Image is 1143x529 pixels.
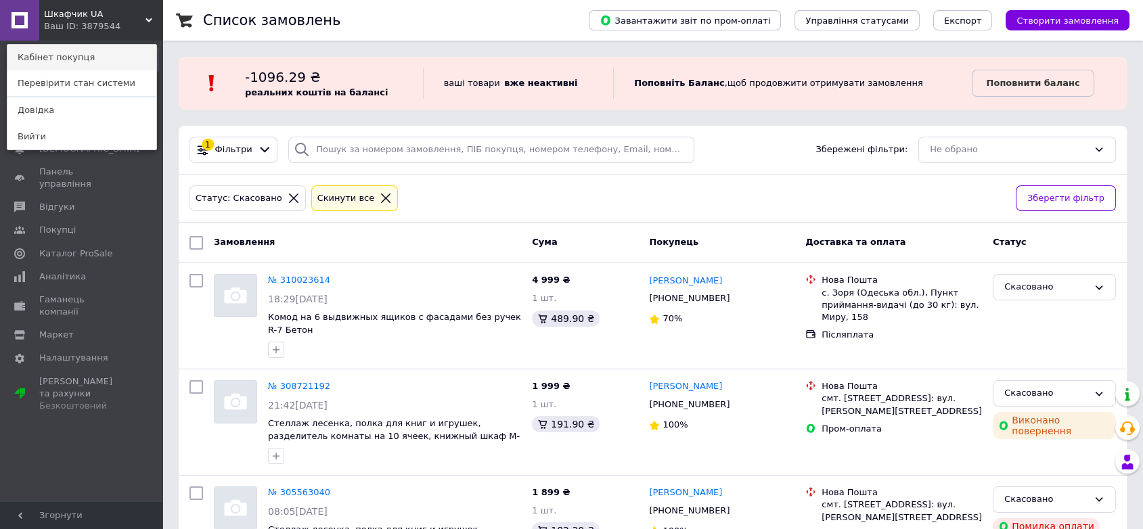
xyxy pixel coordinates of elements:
span: Доставка та оплата [805,237,905,247]
div: Нова Пошта [822,274,982,286]
div: Скасовано [1004,280,1088,294]
span: -1096.29 ₴ [245,69,321,85]
div: Післяплата [822,329,982,341]
a: Фото товару [214,380,257,423]
a: № 305563040 [268,487,330,497]
div: Нова Пошта [822,380,982,392]
div: [PHONE_NUMBER] [646,502,732,520]
img: :exclamation: [202,73,222,93]
h1: Список замовлень [203,12,340,28]
span: [PERSON_NAME] та рахунки [39,375,125,413]
span: 70% [663,313,682,323]
span: 18:29[DATE] [268,294,328,304]
div: Cкинути все [315,191,378,206]
div: смт. [STREET_ADDRESS]: вул. [PERSON_NAME][STREET_ADDRESS] [822,392,982,417]
a: Створити замовлення [992,15,1129,25]
span: Статус [993,237,1027,247]
a: [PERSON_NAME] [649,486,722,499]
span: Покупці [39,224,76,236]
img: Фото товару [215,487,256,529]
button: Створити замовлення [1006,10,1129,30]
span: Завантажити звіт по пром-оплаті [600,14,770,26]
span: Зберегти фільтр [1027,191,1104,206]
button: Експорт [933,10,993,30]
a: Перевірити стан системи [7,70,156,96]
div: [PHONE_NUMBER] [646,396,732,413]
img: Фото товару [215,275,256,317]
span: 1 шт. [532,293,556,303]
a: Довідка [7,97,156,123]
input: Пошук за номером замовлення, ПІБ покупця, номером телефону, Email, номером накладної [288,137,694,163]
div: с. Зоря (Одеська обл.), Пункт приймання-видачі (до 30 кг): вул. Миру, 158 [822,287,982,324]
img: Фото товару [215,381,256,423]
span: Фільтри [215,143,252,156]
div: 489.90 ₴ [532,310,600,327]
span: Панель управління [39,166,125,190]
span: 1 шт. [532,505,556,515]
div: 1 [202,139,214,151]
a: Комод на 6 выдвижных ящиков c фасадами без ручек R-7 Бетон [268,312,521,335]
div: Скасовано [1004,386,1088,400]
div: Скасовано [1004,492,1088,507]
div: Не обрано [930,143,1088,157]
span: Експорт [944,16,982,26]
span: Створити замовлення [1016,16,1119,26]
div: Нова Пошта [822,486,982,499]
span: Гаманець компанії [39,294,125,318]
b: Поповнити баланс [986,78,1079,88]
span: Покупець [649,237,698,247]
span: Cума [532,237,557,247]
span: Управління статусами [805,16,909,26]
span: 08:05[DATE] [268,506,328,517]
span: Збережені фільтри: [815,143,907,156]
span: 1 шт. [532,399,556,409]
span: Каталог ProSale [39,248,112,260]
a: № 308721192 [268,381,330,391]
div: 191.90 ₴ [532,416,600,432]
div: Виконано повернення [993,412,1116,439]
div: Безкоштовний [39,400,125,412]
a: [PERSON_NAME] [649,275,722,287]
button: Управління статусами [794,10,920,30]
span: Відгуки [39,201,74,213]
a: Поповнити баланс [972,70,1094,97]
a: Стеллаж лесенка, полка для книг и игрушек, разделитель комнаты на 10 ячеек, книжный шкаф M-40 [268,418,520,453]
a: [PERSON_NAME] [649,380,722,393]
span: 1 999 ₴ [532,381,570,391]
span: Шкафчик UA [44,8,145,20]
span: Налаштування [39,352,108,364]
a: Вийти [7,124,156,149]
b: реальних коштів на балансі [245,87,388,97]
button: Зберегти фільтр [1016,185,1116,212]
div: [PHONE_NUMBER] [646,290,732,307]
div: смт. [STREET_ADDRESS]: вул. [PERSON_NAME][STREET_ADDRESS] [822,499,982,523]
b: вже неактивні [504,78,577,88]
a: № 310023614 [268,275,330,285]
a: Кабінет покупця [7,45,156,70]
span: Замовлення [214,237,275,247]
button: Завантажити звіт по пром-оплаті [589,10,781,30]
span: 21:42[DATE] [268,400,328,411]
div: Статус: Скасовано [193,191,285,206]
a: Фото товару [214,274,257,317]
span: 1 899 ₴ [532,487,570,497]
span: Аналітика [39,271,86,283]
span: 100% [663,419,688,430]
span: Маркет [39,329,74,341]
div: Ваш ID: 3879544 [44,20,101,32]
b: Поповніть Баланс [634,78,724,88]
div: , щоб продовжити отримувати замовлення [613,68,972,99]
div: Пром-оплата [822,423,982,435]
div: ваші товари [423,68,614,99]
span: 4 999 ₴ [532,275,570,285]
